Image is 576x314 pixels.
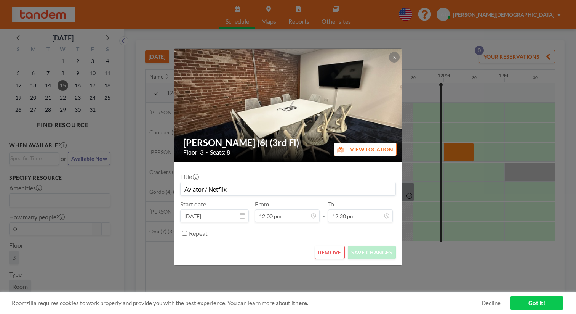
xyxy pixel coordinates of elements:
[210,148,230,156] span: Seats: 8
[205,150,208,155] span: •
[348,246,396,259] button: SAVE CHANGES
[174,19,403,191] img: 537.jpg
[180,173,198,180] label: Title
[189,230,208,237] label: Repeat
[255,200,269,208] label: From
[180,200,206,208] label: Start date
[183,148,203,156] span: Floor: 3
[482,300,501,307] a: Decline
[334,143,397,156] button: VIEW LOCATION
[12,300,482,307] span: Roomzilla requires cookies to work properly and provide you with the best experience. You can lea...
[295,300,308,306] a: here.
[181,182,395,195] input: (No title)
[328,200,334,208] label: To
[323,203,325,220] span: -
[510,296,563,310] a: Got it!
[315,246,345,259] button: REMOVE
[183,137,394,148] h2: [PERSON_NAME] (6) (3rd Fl)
